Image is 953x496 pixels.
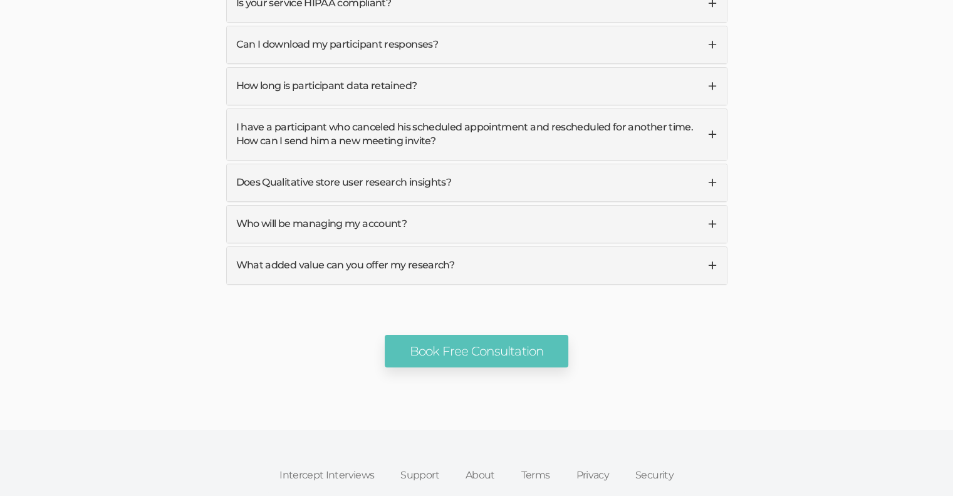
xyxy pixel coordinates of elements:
[508,462,563,489] a: Terms
[452,462,508,489] a: About
[622,462,687,489] a: Security
[385,335,568,368] a: Book Free Consultation
[227,109,727,161] a: I have a participant who canceled his scheduled appointment and rescheduled for another time. How...
[227,68,727,105] a: How long is participant data retained?
[227,164,727,201] a: Does Qualitative store user research insights?
[387,462,452,489] a: Support
[227,206,727,243] a: Who will be managing my account?
[227,26,727,63] a: Can I download my participant responses?
[266,462,387,489] a: Intercept Interviews
[563,462,622,489] a: Privacy
[227,247,727,284] a: What added value can you offer my research?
